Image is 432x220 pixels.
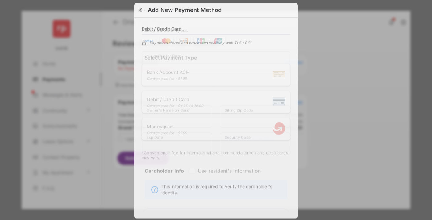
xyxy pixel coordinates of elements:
iframe: Credit card field [142,78,290,106]
span: This information is required to verify the cardholder's identity. [161,184,284,196]
strong: Cardholder Info [145,168,184,185]
div: Add New Payment Method [148,7,222,14]
label: Use resident's information [198,168,261,174]
div: Payments stored and processed securely with TLS / PCI [142,39,290,45]
h4: Debit / Credit Card [142,26,182,31]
